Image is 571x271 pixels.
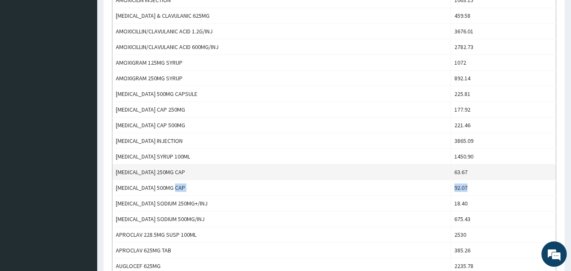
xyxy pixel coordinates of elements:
[112,149,451,164] td: [MEDICAL_DATA] SYRUP 100ML
[112,196,451,211] td: [MEDICAL_DATA] SODIUM 250MG+/INJ
[112,71,451,86] td: AMOXIGRAM 250MG SYRUP
[112,164,451,180] td: [MEDICAL_DATA] 250MG CAP
[451,211,556,227] td: 675.43
[112,211,451,227] td: [MEDICAL_DATA] SODIUM 500MG/INJ
[451,149,556,164] td: 1450.90
[451,164,556,180] td: 63.67
[112,24,451,39] td: AMOXICILLIN/CLAVULANIC ACID 1.2G/INJ
[112,102,451,118] td: [MEDICAL_DATA] CAP 250MG
[112,86,451,102] td: [MEDICAL_DATA] 500MG CAPSULE
[4,181,161,211] textarea: Type your message and hit 'Enter'
[451,243,556,258] td: 385.26
[112,55,451,71] td: AMOXIGRAM 125MG SYRUP
[451,71,556,86] td: 892.14
[451,39,556,55] td: 2782.73
[112,243,451,258] td: APROCLAV 625MG TAB
[112,133,451,149] td: [MEDICAL_DATA] INJECTION
[44,47,142,58] div: Chat with us now
[112,118,451,133] td: [MEDICAL_DATA] CAP 500MG
[451,227,556,243] td: 2530
[451,180,556,196] td: 92.07
[451,133,556,149] td: 3865.09
[451,86,556,102] td: 225.81
[16,42,34,63] img: d_794563401_company_1708531726252_794563401
[112,180,451,196] td: [MEDICAL_DATA] 500MG CAP
[451,55,556,71] td: 1072
[451,196,556,211] td: 18.40
[139,4,159,25] div: Minimize live chat window
[451,24,556,39] td: 3676.01
[451,118,556,133] td: 221.46
[112,39,451,55] td: AMOXICILLIN/CLAVULANIC ACID 600MG/INJ
[451,102,556,118] td: 177.92
[451,8,556,24] td: 459.58
[112,227,451,243] td: APROCLAV 228.5MG SUSP 100ML
[112,8,451,24] td: [MEDICAL_DATA] & CLAVULANIC 625MG
[49,82,117,167] span: We're online!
